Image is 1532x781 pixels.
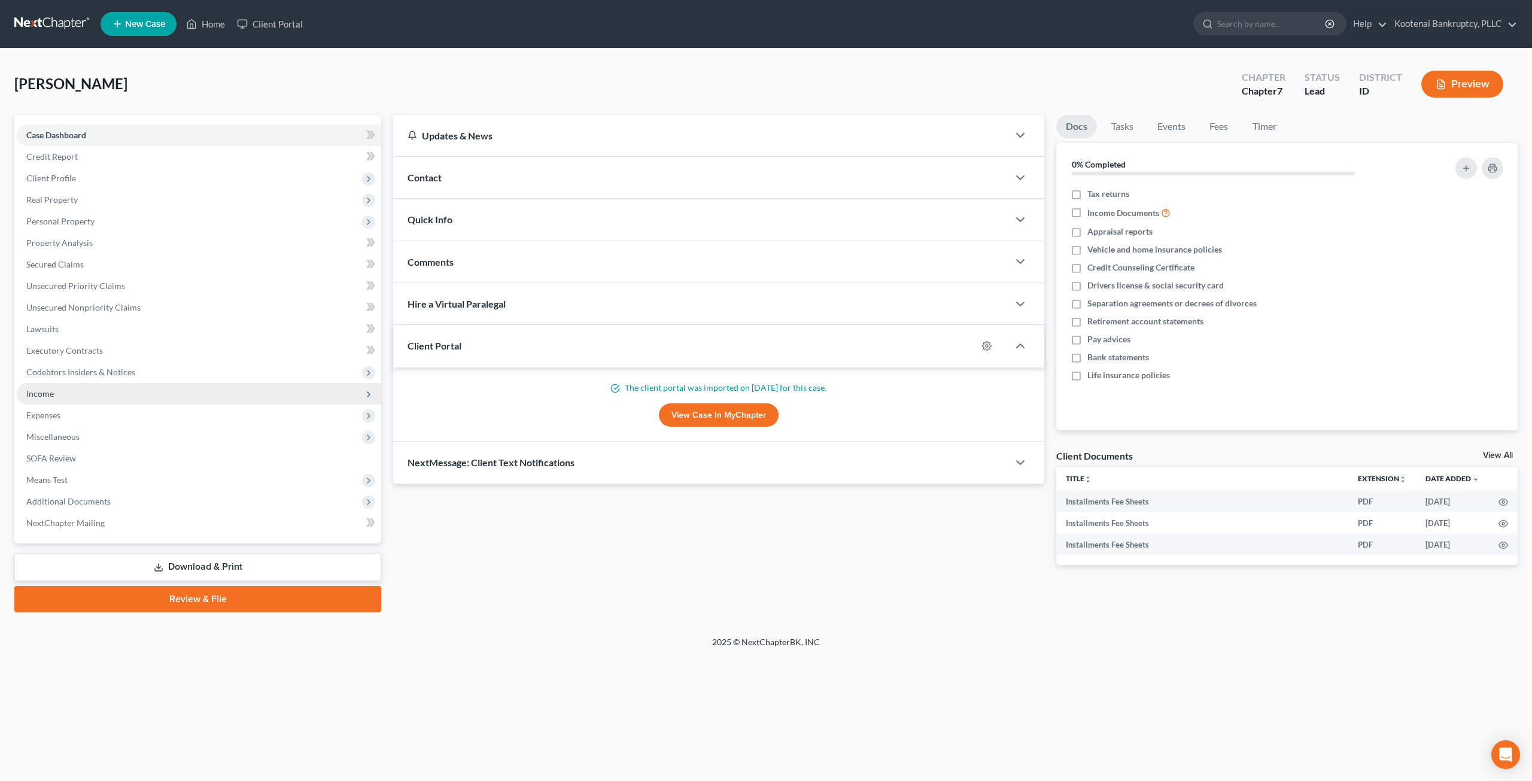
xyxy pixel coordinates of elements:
[1087,297,1257,309] span: Separation agreements or decrees of divorces
[1087,226,1153,238] span: Appraisal reports
[26,238,93,248] span: Property Analysis
[408,172,442,183] span: Contact
[408,256,454,268] span: Comments
[1217,13,1327,35] input: Search by name...
[14,586,381,612] a: Review & File
[1416,491,1489,512] td: [DATE]
[1359,71,1402,84] div: District
[26,259,84,269] span: Secured Claims
[14,553,381,581] a: Download & Print
[26,216,95,226] span: Personal Property
[1056,512,1348,534] td: Installments Fee Sheets
[17,254,381,275] a: Secured Claims
[1305,71,1340,84] div: Status
[26,302,141,312] span: Unsecured Nonpriority Claims
[17,124,381,146] a: Case Dashboard
[14,75,127,92] span: [PERSON_NAME]
[1348,534,1416,555] td: PDF
[1359,84,1402,98] div: ID
[26,475,68,485] span: Means Test
[408,214,452,225] span: Quick Info
[26,367,135,377] span: Codebtors Insiders & Notices
[1388,13,1517,35] a: Kootenai Bankruptcy, PLLC
[1087,369,1170,381] span: Life insurance policies
[1305,84,1340,98] div: Lead
[659,403,779,427] a: View Case in MyChapter
[1425,474,1479,483] a: Date Added expand_more
[1056,491,1348,512] td: Installments Fee Sheets
[1087,351,1149,363] span: Bank statements
[425,636,1107,658] div: 2025 © NextChapterBK, INC
[1084,476,1092,483] i: unfold_more
[17,318,381,340] a: Lawsuits
[1491,740,1520,769] div: Open Intercom Messenger
[1416,534,1489,555] td: [DATE]
[1358,474,1406,483] a: Extensionunfold_more
[17,512,381,534] a: NextChapter Mailing
[1056,449,1133,462] div: Client Documents
[1348,512,1416,534] td: PDF
[1072,159,1126,169] strong: 0% Completed
[26,130,86,140] span: Case Dashboard
[17,340,381,361] a: Executory Contracts
[1416,512,1489,534] td: [DATE]
[26,195,78,205] span: Real Property
[180,13,231,35] a: Home
[1148,115,1195,138] a: Events
[1087,207,1159,219] span: Income Documents
[17,297,381,318] a: Unsecured Nonpriority Claims
[26,173,76,183] span: Client Profile
[408,382,1030,394] p: The client portal was imported on [DATE] for this case.
[1056,534,1348,555] td: Installments Fee Sheets
[17,146,381,168] a: Credit Report
[1399,476,1406,483] i: unfold_more
[1243,115,1286,138] a: Timer
[408,340,461,351] span: Client Portal
[26,453,76,463] span: SOFA Review
[17,232,381,254] a: Property Analysis
[26,410,60,420] span: Expenses
[1102,115,1143,138] a: Tasks
[1472,476,1479,483] i: expand_more
[1066,474,1092,483] a: Titleunfold_more
[1348,491,1416,512] td: PDF
[26,281,125,291] span: Unsecured Priority Claims
[26,324,59,334] span: Lawsuits
[17,448,381,469] a: SOFA Review
[231,13,309,35] a: Client Portal
[1483,451,1513,460] a: View All
[26,518,105,528] span: NextChapter Mailing
[17,275,381,297] a: Unsecured Priority Claims
[1421,71,1503,98] button: Preview
[26,388,54,399] span: Income
[1087,188,1129,200] span: Tax returns
[26,496,111,506] span: Additional Documents
[1242,84,1285,98] div: Chapter
[1277,85,1282,96] span: 7
[408,298,506,309] span: Hire a Virtual Paralegal
[26,345,103,355] span: Executory Contracts
[26,151,78,162] span: Credit Report
[408,129,994,142] div: Updates & News
[1242,71,1285,84] div: Chapter
[26,431,80,442] span: Miscellaneous
[408,457,574,468] span: NextMessage: Client Text Notifications
[1087,244,1222,256] span: Vehicle and home insurance policies
[1347,13,1387,35] a: Help
[1087,333,1130,345] span: Pay advices
[1056,115,1097,138] a: Docs
[1200,115,1238,138] a: Fees
[1087,315,1203,327] span: Retirement account statements
[1087,262,1194,273] span: Credit Counseling Certificate
[125,20,165,29] span: New Case
[1087,279,1224,291] span: Drivers license & social security card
